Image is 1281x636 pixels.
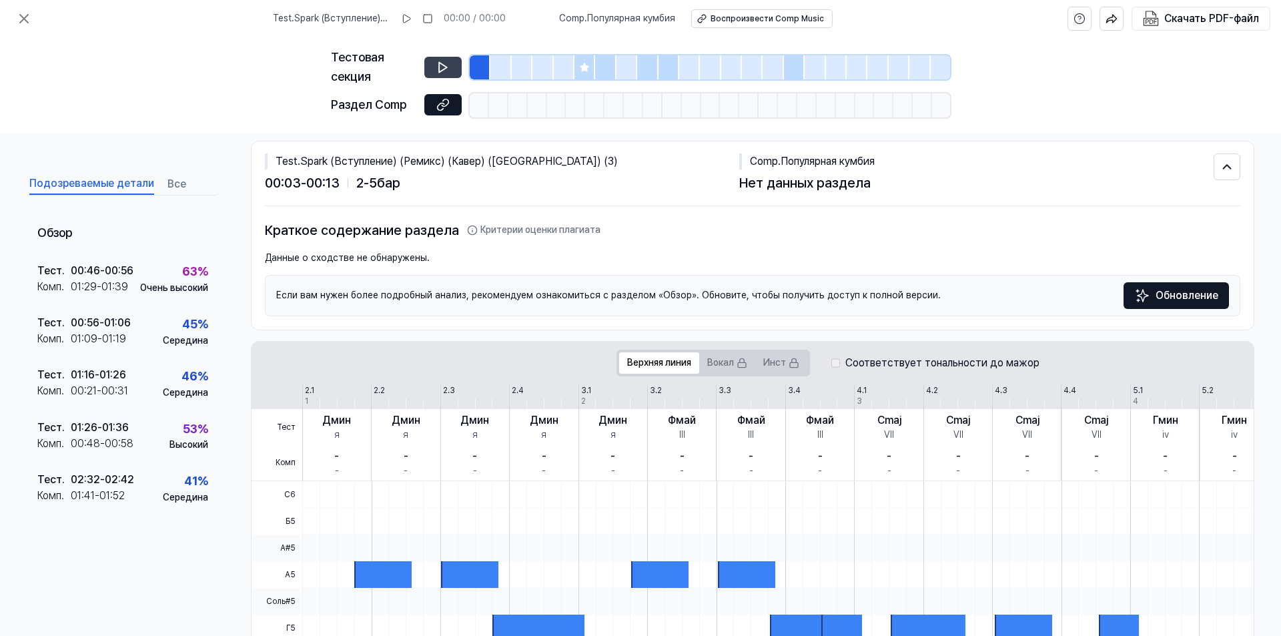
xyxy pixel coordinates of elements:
[71,437,100,450] font: 00:48
[265,175,301,191] font: 00:03
[699,352,755,374] button: Вокал
[691,9,833,28] a: Воспроизвести Comp Music
[1106,13,1118,25] img: делиться
[619,352,699,374] button: Верхняя линия
[956,450,961,462] font: -
[679,429,685,440] font: III
[1084,414,1108,426] font: Cmaj
[739,175,871,191] font: Нет данных раздела
[1231,429,1238,440] font: iv
[611,465,615,476] font: -
[392,414,420,426] font: Дмин
[181,369,197,383] font: 46
[750,155,778,168] font: Comp
[1134,288,1150,304] img: Блестки
[105,437,133,450] font: 00:58
[887,450,891,462] font: -
[668,414,696,426] font: Фмай
[37,384,61,397] font: Комп
[37,264,62,277] font: Тест
[100,437,105,450] font: -
[472,450,477,462] font: -
[884,429,894,440] font: VII
[1163,450,1168,462] font: -
[97,384,101,397] font: -
[37,473,62,486] font: Тест
[266,597,296,606] font: Соль#5
[1153,414,1178,426] font: Гмин
[374,386,385,395] font: 2.2
[356,175,364,191] font: 2
[37,489,61,502] font: Комп
[99,316,104,329] font: -
[61,280,64,293] font: .
[37,226,72,240] font: Обзор
[331,50,384,83] font: Тестовая секция
[610,450,615,462] font: -
[748,429,754,440] font: III
[806,414,834,426] font: Фмай
[140,282,208,293] font: Очень высокий
[101,280,128,293] font: 01:39
[285,570,296,579] font: А5
[169,439,208,450] font: Высокий
[404,465,408,476] font: -
[305,386,314,395] font: 2.1
[404,450,408,462] font: -
[1232,465,1236,476] font: -
[184,474,197,488] font: 41
[1140,7,1262,30] button: Скачать PDF-файл
[749,450,753,462] font: -
[97,421,102,434] font: -
[581,386,591,395] font: 3.1
[298,155,300,168] font: .
[1232,450,1237,462] font: -
[163,387,208,398] font: Середина
[197,317,208,331] font: %
[364,175,369,191] font: -
[102,421,129,434] font: 01:36
[104,316,131,329] font: 01:06
[1164,465,1168,476] font: -
[306,175,340,191] font: 00:13
[817,429,823,440] font: III
[62,368,65,381] font: .
[292,13,294,23] font: .
[99,489,125,502] font: 01:52
[1143,11,1159,27] img: Скачать PDF-файл
[71,421,97,434] font: 01:26
[1063,386,1076,395] font: 4.4
[101,384,128,397] font: 00:31
[62,316,65,329] font: .
[541,429,546,440] font: я
[105,473,134,486] font: 02:42
[62,421,65,434] font: .
[627,357,691,368] font: Верхняя линия
[1156,289,1218,302] font: Обновление
[276,290,941,300] font: Если вам нужен более подробный анализ, рекомендуем ознакомиться с разделом «Обзор». Обновите, что...
[335,465,339,476] font: -
[1025,465,1029,476] font: -
[650,386,662,395] font: 3.2
[276,155,298,168] font: Test
[480,224,600,235] font: Критерии оценки плагиата
[197,369,208,383] font: %
[97,332,102,345] font: -
[61,437,64,450] font: .
[1074,12,1086,25] svg: помощь
[37,332,61,345] font: Комп
[182,264,197,278] font: 63
[584,13,587,23] font: .
[61,489,64,502] font: .
[877,414,901,426] font: Cmaj
[857,386,867,395] font: 4.1
[163,492,208,503] font: Середина
[300,155,618,168] font: Spark (Вступление) (Ремикс) (Кавер) ([GEOGRAPHIC_DATA]) (3)
[542,450,546,462] font: -
[857,396,862,406] font: 3
[926,386,938,395] font: 4.2
[818,450,823,462] font: -
[1094,450,1099,462] font: -
[29,177,154,190] font: Подозреваемые детали
[581,396,586,406] font: 2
